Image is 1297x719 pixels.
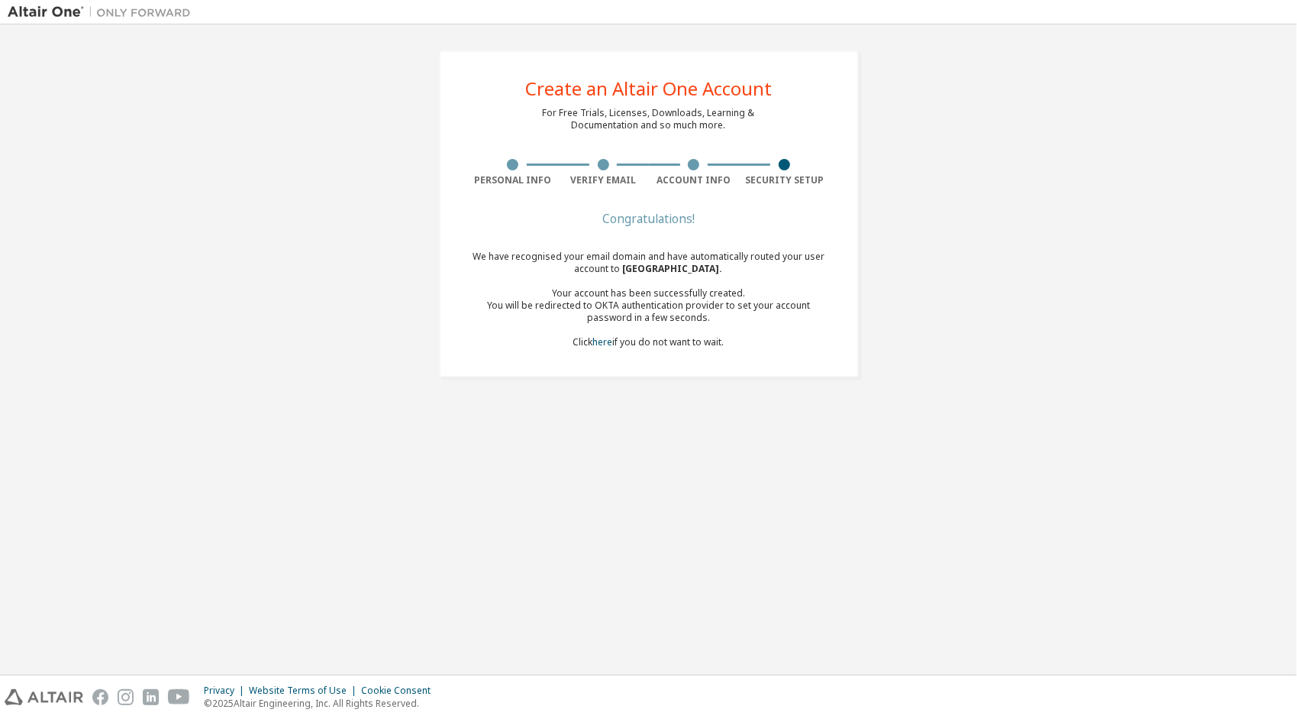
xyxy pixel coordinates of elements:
[118,689,134,705] img: instagram.svg
[361,685,440,697] div: Cookie Consent
[543,107,755,131] div: For Free Trials, Licenses, Downloads, Learning & Documentation and so much more.
[623,262,723,275] span: [GEOGRAPHIC_DATA] .
[168,689,190,705] img: youtube.svg
[143,689,159,705] img: linkedin.svg
[468,251,830,348] div: We have recognised your email domain and have automatically routed your user account to Click if ...
[249,685,361,697] div: Website Terms of Use
[739,174,830,186] div: Security Setup
[468,300,830,324] div: You will be redirected to OKTA authentication provider to set your account password in a few seco...
[525,79,772,98] div: Create an Altair One Account
[649,174,740,186] div: Account Info
[204,697,440,710] p: © 2025 Altair Engineering, Inc. All Rights Reserved.
[593,335,613,348] a: here
[5,689,83,705] img: altair_logo.svg
[468,214,830,223] div: Congratulations!
[204,685,249,697] div: Privacy
[468,287,830,300] div: Your account has been successfully created.
[468,174,559,186] div: Personal Info
[92,689,108,705] img: facebook.svg
[558,174,649,186] div: Verify Email
[8,5,198,20] img: Altair One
